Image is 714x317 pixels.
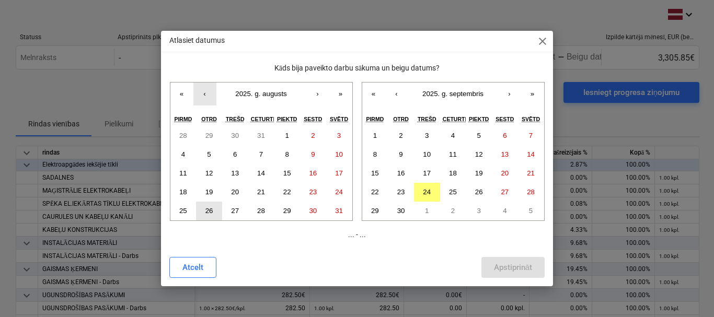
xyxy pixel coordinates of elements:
button: 2025. gada 22. septembris [362,183,388,202]
button: 2025. gada 11. augusts [170,164,197,183]
button: 2025. gada 29. septembris [362,202,388,220]
button: 2025. gada 4. septembris [440,126,466,145]
button: 2025. gada 15. septembris [362,164,388,183]
abbr: 2025. gada 6. septembris [503,132,506,139]
button: 2025. gada 23. augusts [300,183,326,202]
button: 2025. gada 22. augusts [274,183,300,202]
button: 2025. gada 14. augusts [248,164,274,183]
abbr: 2025. gada 8. septembris [373,150,377,158]
abbr: 2025. gada 16. augusts [309,169,317,177]
abbr: 2025. gada 13. augusts [231,169,239,177]
button: « [362,83,385,105]
p: Atlasiet datumus [169,35,225,46]
button: » [521,83,544,105]
button: ‹ [385,83,408,105]
abbr: 2025. gada 1. septembris [373,132,377,139]
span: close [536,35,549,48]
button: Atcelt [169,257,216,278]
button: 2025. gada 30. jūlijs [222,126,248,145]
abbr: 2025. gada 12. septembris [475,150,483,158]
button: 2025. gada 16. augusts [300,164,326,183]
abbr: 2025. gada 14. augusts [257,169,265,177]
abbr: Otrdiena [393,116,409,122]
button: 2025. gada 25. septembris [440,183,466,202]
abbr: 2025. gada 28. jūlijs [179,132,187,139]
abbr: 2025. gada 5. oktobris [529,207,533,215]
button: 2025. gada 17. septembris [414,164,440,183]
abbr: 2025. gada 29. jūlijs [205,132,213,139]
button: 2025. gada 21. augusts [248,183,274,202]
button: 2025. gada 1. oktobris [414,202,440,220]
button: 2025. gada 20. augusts [222,183,248,202]
abbr: Piektdiena [277,116,297,122]
abbr: Ceturtdiena [251,116,277,122]
button: 2025. gada 31. jūlijs [248,126,274,145]
button: 2025. gada 10. septembris [414,145,440,164]
button: 2025. gada 9. augusts [300,145,326,164]
abbr: 2025. gada 11. augusts [179,169,187,177]
button: 2025. gada 12. septembris [466,145,492,164]
p: Kāds bija paveikto darbu sākuma un beigu datums? [169,63,545,74]
button: 2025. gada 27. augusts [222,202,248,220]
abbr: 2025. gada 20. augusts [231,188,239,196]
abbr: 2025. gada 3. septembris [425,132,429,139]
abbr: 2025. gada 24. septembris [423,188,431,196]
abbr: 2025. gada 12. augusts [205,169,213,177]
button: 2025. gada 18. septembris [440,164,466,183]
abbr: 2025. gada 6. augusts [233,150,237,158]
button: › [306,83,329,105]
abbr: 2025. gada 24. augusts [335,188,343,196]
button: 2025. gada 2. augusts [300,126,326,145]
span: 2025. g. septembris [422,90,483,98]
abbr: 2025. gada 31. augusts [335,207,343,215]
abbr: 2025. gada 17. augusts [335,169,343,177]
abbr: 2025. gada 18. septembris [449,169,457,177]
abbr: 2025. gada 2. septembris [399,132,402,139]
button: › [498,83,521,105]
abbr: 2025. gada 18. augusts [179,188,187,196]
abbr: 2025. gada 28. augusts [257,207,265,215]
button: 2025. gada 1. augusts [274,126,300,145]
abbr: Sestdiena [496,116,514,122]
abbr: Piektdiena [469,116,489,122]
abbr: 2025. gada 10. augusts [335,150,343,158]
abbr: 2025. gada 27. augusts [231,207,239,215]
abbr: 2025. gada 8. augusts [285,150,289,158]
abbr: 2025. gada 28. septembris [527,188,535,196]
button: 2025. gada 27. septembris [492,183,518,202]
abbr: 2025. gada 7. augusts [259,150,263,158]
abbr: 2025. gada 31. jūlijs [257,132,265,139]
abbr: 2025. gada 21. augusts [257,188,265,196]
abbr: 2025. gada 30. augusts [309,207,317,215]
abbr: 2025. gada 29. augusts [283,207,291,215]
button: 2025. gada 5. septembris [466,126,492,145]
button: 2025. gada 19. septembris [466,164,492,183]
abbr: 2025. gada 17. septembris [423,169,431,177]
abbr: Pirmdiena [366,116,384,122]
button: 2025. gada 10. augusts [326,145,352,164]
abbr: 2025. gada 5. augusts [207,150,211,158]
button: 2025. gada 13. augusts [222,164,248,183]
button: 2025. gada 2. septembris [388,126,414,145]
button: 2025. gada 19. augusts [196,183,222,202]
button: 2025. gada 5. augusts [196,145,222,164]
abbr: 2025. gada 3. augusts [337,132,341,139]
span: 2025. g. augusts [235,90,287,98]
button: 2025. gada 16. septembris [388,164,414,183]
button: 2025. gada 11. septembris [440,145,466,164]
abbr: 2025. gada 19. septembris [475,169,483,177]
abbr: 2025. gada 13. septembris [501,150,509,158]
button: 2025. gada 9. septembris [388,145,414,164]
abbr: 2025. gada 2. augusts [311,132,315,139]
button: 2025. gada 24. septembris [414,183,440,202]
div: Atcelt [182,261,203,274]
button: 2025. gada 3. augusts [326,126,352,145]
button: 2025. gada 7. augusts [248,145,274,164]
abbr: 2025. gada 22. septembris [371,188,379,196]
button: 2025. gada 17. augusts [326,164,352,183]
button: 2025. gada 13. septembris [492,145,518,164]
p: ... - ... [169,229,545,240]
button: 2025. gada 1. septembris [362,126,388,145]
abbr: Trešdiena [418,116,436,122]
button: 2025. gada 26. septembris [466,183,492,202]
